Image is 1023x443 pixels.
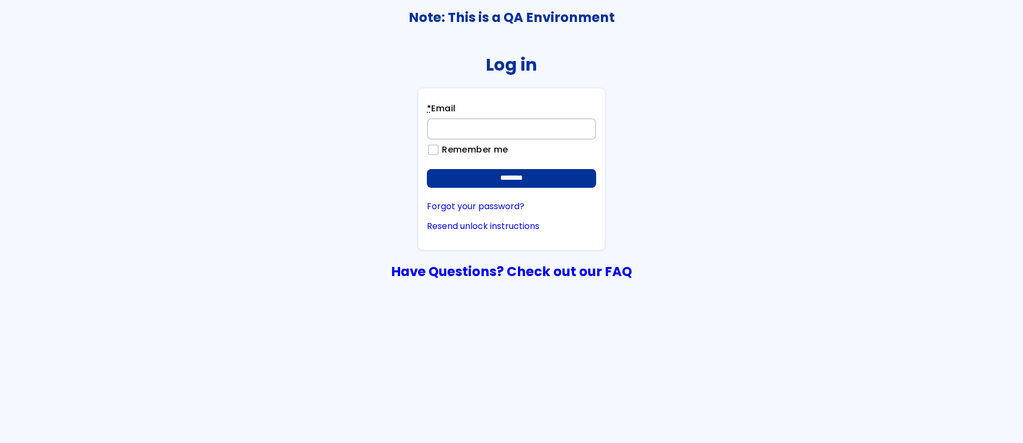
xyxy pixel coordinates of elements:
h3: Note: This is a QA Environment [1,10,1022,25]
label: Remember me [437,145,508,155]
label: Email [427,102,455,118]
h2: Log in [486,55,537,74]
abbr: required [427,102,431,114]
a: Resend unlock instructions [427,222,596,231]
a: Have Questions? Check out our FAQ [391,262,632,281]
a: Forgot your password? [427,202,596,211]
